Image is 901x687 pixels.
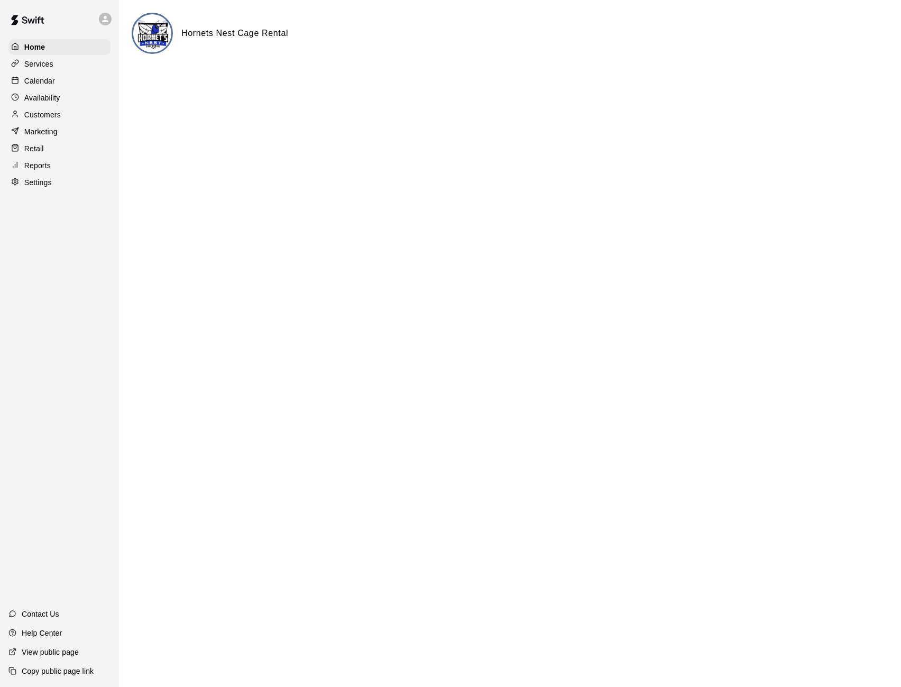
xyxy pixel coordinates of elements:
[8,107,111,123] a: Customers
[24,59,53,69] p: Services
[24,93,60,103] p: Availability
[24,160,51,171] p: Reports
[8,141,111,157] a: Retail
[8,56,111,72] a: Services
[8,124,111,140] a: Marketing
[181,26,288,40] h6: Hornets Nest Cage Rental
[8,158,111,173] a: Reports
[24,177,52,188] p: Settings
[22,647,79,657] p: View public page
[24,109,61,120] p: Customers
[8,175,111,190] a: Settings
[8,73,111,89] a: Calendar
[22,609,59,619] p: Contact Us
[22,666,94,676] p: Copy public page link
[24,42,45,52] p: Home
[24,76,55,86] p: Calendar
[24,126,58,137] p: Marketing
[24,143,44,154] p: Retail
[22,628,62,638] p: Help Center
[8,39,111,55] a: Home
[8,90,111,106] a: Availability
[133,14,173,54] img: Hornets Nest Cage Rental logo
